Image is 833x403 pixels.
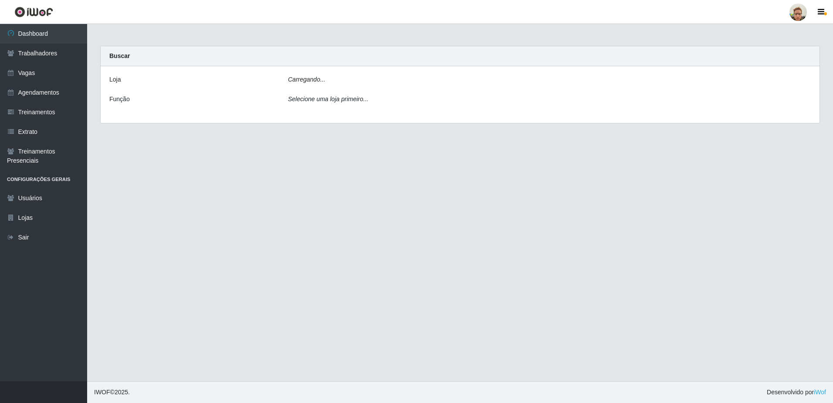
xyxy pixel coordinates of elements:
[814,389,826,396] a: iWof
[14,7,53,17] img: CoreUI Logo
[109,95,130,104] label: Função
[288,76,325,83] i: Carregando...
[767,388,826,397] span: Desenvolvido por
[109,75,121,84] label: Loja
[288,96,368,102] i: Selecione uma loja primeiro...
[109,52,130,59] strong: Buscar
[94,389,110,396] span: IWOF
[94,388,130,397] span: © 2025 .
